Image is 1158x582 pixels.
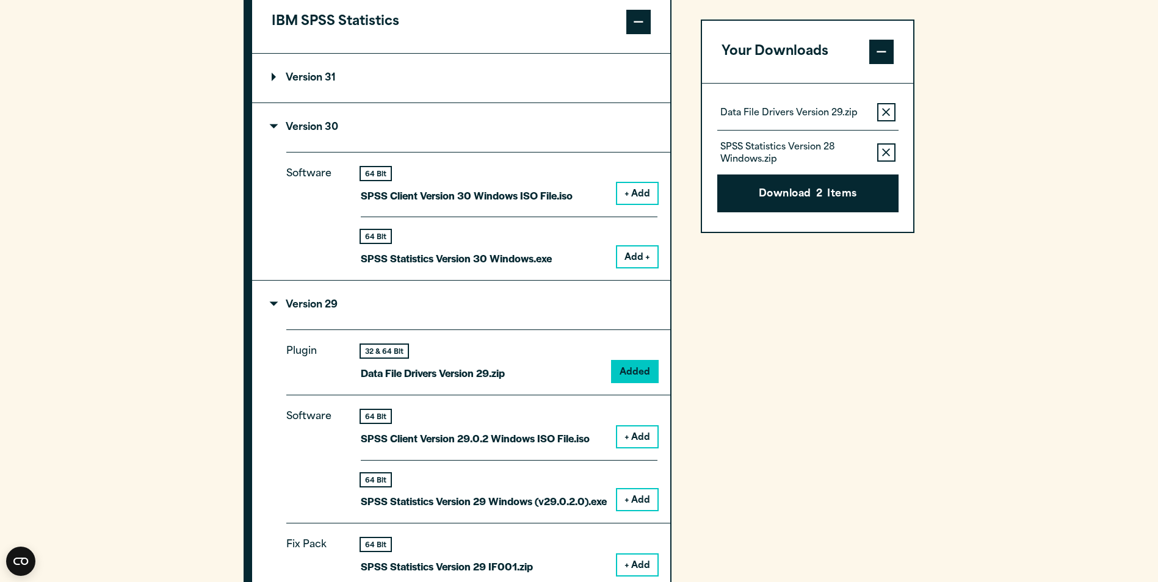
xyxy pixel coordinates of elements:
p: SPSS Statistics Version 28 Windows.zip [720,142,867,166]
button: Added [612,361,657,382]
p: SPSS Statistics Version 29 IF001.zip [361,558,533,575]
div: 64 Bit [361,538,391,551]
div: 64 Bit [361,473,391,486]
div: 64 Bit [361,410,391,423]
summary: Version 30 [252,103,670,152]
p: Version 30 [272,123,338,132]
summary: Version 31 [252,54,670,102]
button: + Add [617,489,657,510]
p: SPSS Statistics Version 30 Windows.exe [361,250,552,267]
button: Open CMP widget [6,547,35,576]
p: Version 29 [272,300,338,310]
span: 2 [816,187,822,203]
p: SPSS Client Version 29.0.2 Windows ISO File.iso [361,429,590,447]
p: SPSS Client Version 30 Windows ISO File.iso [361,187,573,204]
div: 32 & 64 Bit [361,345,408,357]
p: Data File Drivers Version 29.zip [361,364,505,382]
button: Add + [617,246,657,267]
button: + Add [617,555,657,575]
button: + Add [617,426,657,447]
div: 64 Bit [361,167,391,180]
p: Software [286,408,341,500]
div: Your Downloads [702,83,914,232]
div: 64 Bit [361,230,391,243]
button: Download2Items [717,175,899,213]
summary: Version 29 [252,281,670,329]
button: + Add [617,183,657,204]
button: Your Downloads [702,21,914,83]
p: Plugin [286,343,341,372]
p: Software [286,165,341,257]
p: Version 31 [272,73,336,83]
p: Data File Drivers Version 29.zip [720,107,858,120]
p: SPSS Statistics Version 29 Windows (v29.0.2.0).exe [361,492,607,510]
